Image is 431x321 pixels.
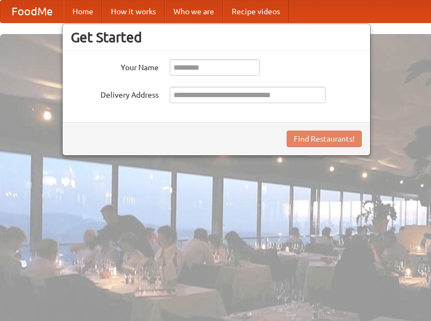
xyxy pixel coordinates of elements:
[223,1,289,22] a: Recipe videos
[64,1,102,22] a: Home
[165,1,223,22] a: Who we are
[287,131,362,147] button: Find Restaurants!
[71,87,159,100] label: Delivery Address
[102,1,165,22] a: How it works
[71,29,362,46] h3: Get Started
[71,59,159,73] label: Your Name
[1,1,64,22] a: FoodMe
